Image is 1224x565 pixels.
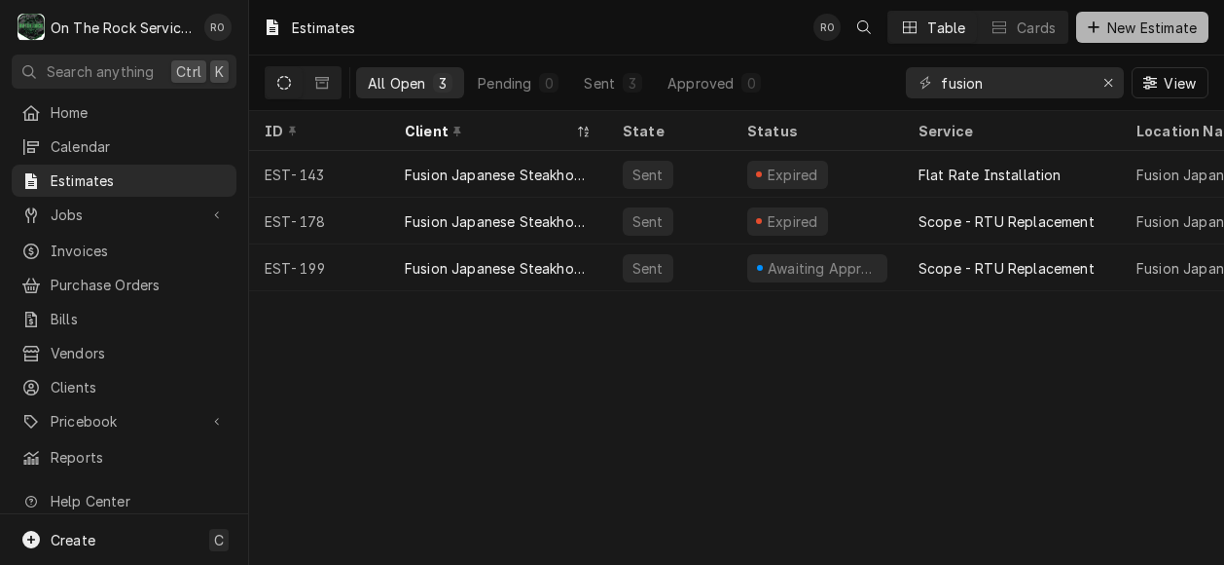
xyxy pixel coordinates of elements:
[813,14,841,41] div: RO
[176,61,201,82] span: Ctrl
[627,73,638,94] div: 3
[51,170,227,191] span: Estimates
[215,61,224,82] span: K
[51,343,227,363] span: Vendors
[405,258,592,279] div: Fusion Japanese Steakhouse
[1093,67,1124,98] button: Erase input
[12,55,236,89] button: Search anythingCtrlK
[265,121,370,141] div: ID
[204,14,232,41] div: RO
[51,411,198,432] span: Pricebook
[478,73,531,94] div: Pending
[51,18,194,38] div: On The Rock Services
[51,447,227,468] span: Reports
[405,121,572,141] div: Client
[630,165,666,185] div: Sent
[12,405,236,437] a: Go to Pricebook
[12,235,236,267] a: Invoices
[51,205,198,225] span: Jobs
[47,61,154,82] span: Search anything
[12,131,236,163] a: Calendar
[51,241,227,261] span: Invoices
[630,258,666,279] div: Sent
[51,102,227,123] span: Home
[51,136,227,157] span: Calendar
[813,14,841,41] div: Rich Ortega's Avatar
[766,258,880,279] div: Awaiting Approval
[12,199,236,231] a: Go to Jobs
[927,18,965,38] div: Table
[12,371,236,403] a: Clients
[918,211,1095,232] div: Scope - RTU Replacement
[1160,73,1200,94] span: View
[51,491,225,511] span: Help Center
[249,151,389,198] div: EST-143
[12,441,236,473] a: Reports
[368,73,425,94] div: All Open
[543,73,555,94] div: 0
[630,211,666,232] div: Sent
[18,14,45,41] div: On The Rock Services's Avatar
[51,309,227,329] span: Bills
[1076,12,1208,43] button: New Estimate
[584,73,615,94] div: Sent
[941,67,1087,98] input: Keyword search
[918,121,1101,141] div: Service
[1132,67,1208,98] button: View
[745,73,757,94] div: 0
[918,258,1095,279] div: Scope - RTU Replacement
[214,530,224,550] span: C
[1103,18,1201,38] span: New Estimate
[249,245,389,291] div: EST-199
[51,275,227,295] span: Purchase Orders
[623,121,716,141] div: State
[765,165,820,185] div: Expired
[249,198,389,245] div: EST-178
[12,96,236,129] a: Home
[1017,18,1056,38] div: Cards
[848,12,880,43] button: Open search
[51,377,227,397] span: Clients
[667,73,734,94] div: Approved
[12,165,236,197] a: Estimates
[18,14,45,41] div: O
[405,165,592,185] div: Fusion Japanese Steakhouse
[12,485,236,517] a: Go to Help Center
[51,532,95,548] span: Create
[918,165,1062,185] div: Flat Rate Installation
[405,211,592,232] div: Fusion Japanese Steakhouse
[747,121,883,141] div: Status
[204,14,232,41] div: Rich Ortega's Avatar
[765,211,820,232] div: Expired
[437,73,449,94] div: 3
[12,337,236,369] a: Vendors
[12,303,236,335] a: Bills
[12,269,236,301] a: Purchase Orders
